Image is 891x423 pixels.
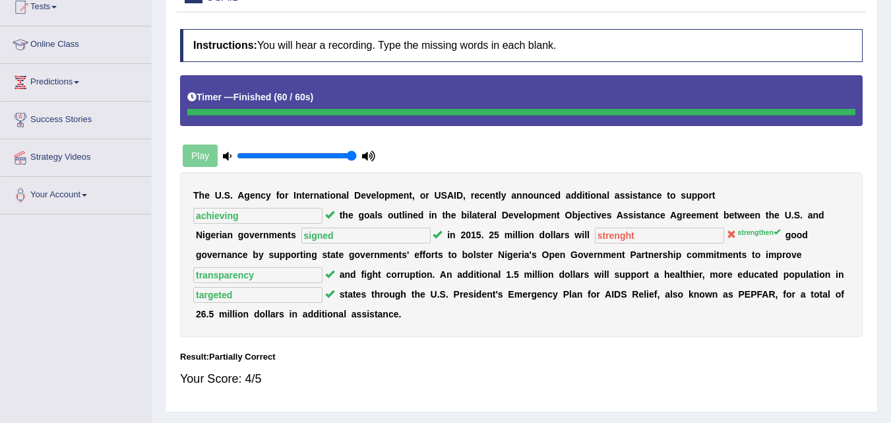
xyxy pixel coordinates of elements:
[342,190,347,201] b: a
[802,230,808,240] b: d
[550,190,555,201] b: e
[348,210,353,220] b: e
[266,190,271,201] b: y
[691,210,696,220] b: e
[769,210,775,220] b: h
[407,249,409,260] b: '
[480,210,485,220] b: e
[495,190,499,201] b: t
[538,210,545,220] b: m
[243,230,249,240] b: o
[274,249,280,260] b: u
[447,190,454,201] b: A
[766,210,769,220] b: t
[380,249,388,260] b: m
[481,230,484,240] b: .
[590,210,594,220] b: t
[774,210,780,220] b: e
[555,190,561,201] b: d
[398,190,404,201] b: e
[818,210,824,220] b: d
[582,230,584,240] b: i
[551,210,557,220] b: n
[305,190,310,201] b: e
[494,230,499,240] b: 5
[342,210,348,220] b: h
[594,210,596,220] b: i
[586,210,591,220] b: c
[565,210,572,220] b: O
[494,210,497,220] b: l
[615,190,620,201] b: a
[499,190,501,201] b: l
[686,190,692,201] b: u
[1,26,151,59] a: Online Class
[180,29,863,62] h4: You will hear a recording. Type the missing words in each blank.
[297,249,300,260] b: r
[646,190,652,201] b: n
[259,230,262,240] b: r
[404,190,410,201] b: n
[414,249,419,260] b: e
[413,210,418,220] b: e
[288,230,291,240] b: t
[358,210,364,220] b: g
[1,102,151,135] a: Success Stories
[660,210,665,220] b: e
[620,190,625,201] b: s
[681,190,686,201] b: s
[311,92,314,102] b: )
[545,190,550,201] b: c
[296,190,302,201] b: n
[218,249,221,260] b: r
[233,92,272,102] b: Finished
[539,230,545,240] b: d
[571,190,577,201] b: d
[710,210,716,220] b: n
[479,190,485,201] b: c
[255,230,260,240] b: e
[670,210,677,220] b: A
[587,230,590,240] b: l
[227,230,233,240] b: n
[601,210,607,220] b: e
[485,210,489,220] b: r
[230,190,233,201] b: .
[791,230,797,240] b: o
[686,210,691,220] b: e
[737,210,745,220] b: w
[632,190,638,201] b: s
[729,210,735,220] b: e
[518,230,520,240] b: l
[472,210,477,220] b: a
[1,177,151,210] a: Your Account
[425,249,431,260] b: o
[199,190,205,201] b: h
[463,190,466,201] b: ,
[441,190,447,201] b: S
[623,210,629,220] b: s
[423,249,426,260] b: f
[196,249,202,260] b: g
[201,249,207,260] b: o
[374,249,380,260] b: n
[641,210,644,220] b: t
[595,228,724,244] input: blank
[370,210,375,220] b: a
[657,190,662,201] b: e
[418,210,424,220] b: d
[425,190,429,201] b: r
[388,210,394,220] b: o
[237,249,243,260] b: c
[461,210,467,220] b: b
[360,249,365,260] b: v
[263,230,269,240] b: n
[576,190,582,201] b: d
[703,190,709,201] b: o
[393,249,399,260] b: n
[734,210,737,220] b: t
[697,190,703,201] b: p
[655,210,660,220] b: c
[300,249,303,260] b: t
[511,190,516,201] b: a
